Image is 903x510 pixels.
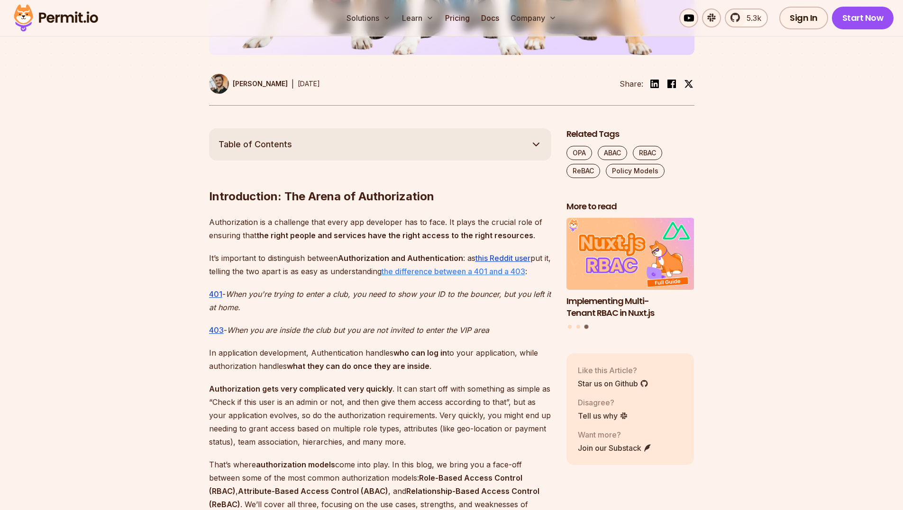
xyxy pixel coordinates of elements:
li: Share: [620,78,643,89]
a: ABAC [598,146,627,160]
strong: Authorization and Authentication [338,253,463,263]
strong: what they can do once they are inside [287,361,429,371]
a: this Reddit user [475,253,530,263]
a: Pricing [441,9,474,27]
span: Table of Contents [219,138,292,151]
a: the difference between a 401 and a 403 [382,267,525,276]
button: Go to slide 3 [584,325,589,329]
a: [PERSON_NAME] [209,74,288,94]
button: Go to slide 2 [576,325,580,329]
p: Disagree? [578,397,628,408]
div: Posts [566,218,694,330]
h2: Introduction: The Arena of Authorization [209,151,551,204]
a: Policy Models [606,164,665,178]
a: OPA [566,146,592,160]
h3: Implementing Multi-Tenant RBAC in Nuxt.js [566,295,694,319]
h2: More to read [566,201,694,213]
p: - [209,287,551,314]
img: linkedin [649,78,660,89]
a: 401 [209,289,222,299]
img: Permit logo [9,2,102,34]
a: 403 [209,325,224,335]
p: - [209,323,551,337]
span: 5.3k [741,12,761,24]
a: Start Now [832,7,894,29]
strong: Role-Based Access Control (RBAC) [209,473,522,496]
a: Docs [477,9,503,27]
em: When you're trying to enter a club, you need to show your ID to the bouncer, but you left it at h... [209,289,551,312]
a: ReBAC [566,164,600,178]
p: [PERSON_NAME] [233,79,288,89]
a: Star us on Github [578,378,648,389]
button: Solutions [343,9,394,27]
img: Daniel Bass [209,74,229,94]
a: Sign In [779,7,828,29]
strong: who can log in [393,348,447,358]
p: Like this Article? [578,365,648,376]
p: In application development, Authentication handles to your application, while authorization handl... [209,346,551,373]
strong: Attribute-Based Access Control (ABAC) [238,486,388,496]
a: RBAC [633,146,662,160]
img: Implementing Multi-Tenant RBAC in Nuxt.js [566,218,694,290]
div: | [292,78,294,89]
a: 5.3k [725,9,768,27]
p: Authorization is a challenge that every app developer has to face. It plays the crucial role of e... [209,215,551,242]
strong: the right people and services have the right access to the right resources [256,231,533,240]
p: It’s important to distinguish between : as put it, telling the two apart is as easy as understand... [209,251,551,278]
a: Join our Substack [578,442,652,454]
p: Want more? [578,429,652,440]
time: [DATE] [298,80,320,88]
img: twitter [684,79,693,89]
a: Tell us why [578,410,628,421]
strong: Relationship-Based Access Control (ReBAC) [209,486,539,509]
a: Implementing Multi-Tenant RBAC in Nuxt.jsImplementing Multi-Tenant RBAC in Nuxt.js [566,218,694,319]
h2: Related Tags [566,128,694,140]
img: facebook [666,78,677,89]
button: Go to slide 1 [568,325,572,329]
li: 3 of 3 [566,218,694,319]
p: . It can start off with something as simple as “Check if this user is an admin or not, and then g... [209,382,551,448]
button: Table of Contents [209,128,551,161]
strong: Authorization gets very complicated very quickly [209,384,392,394]
button: Learn [398,9,438,27]
em: When you are inside the club but you are not invited to enter the VIP area [227,325,489,335]
strong: authorization models [256,460,335,469]
button: Company [507,9,560,27]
